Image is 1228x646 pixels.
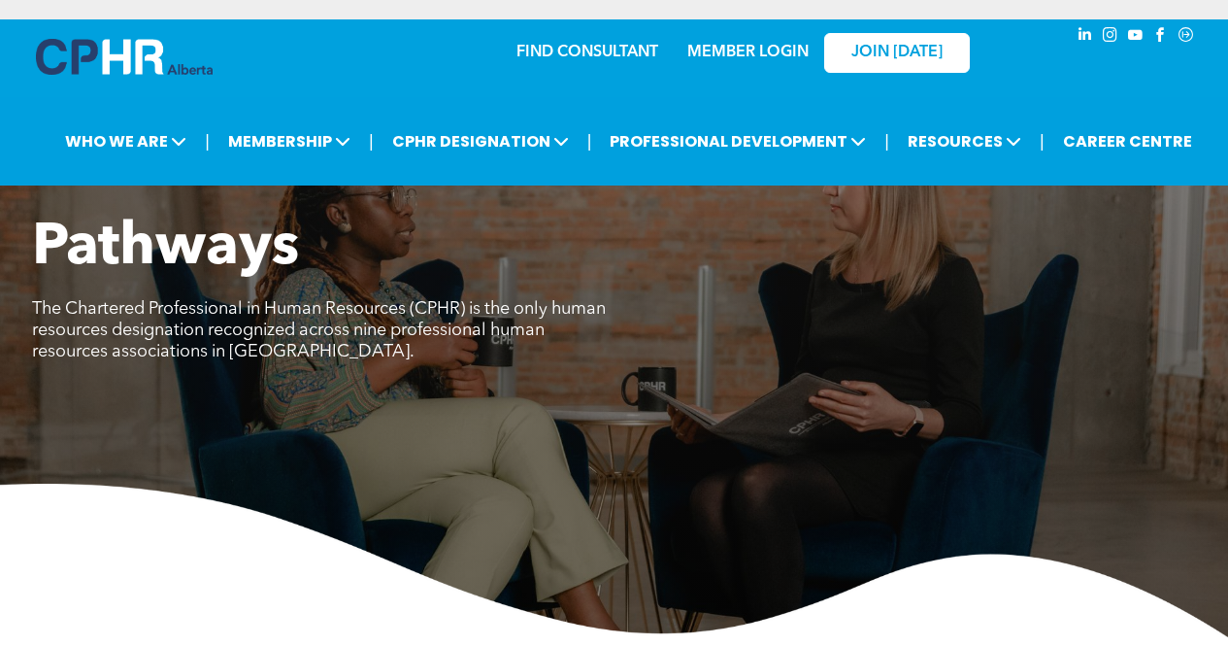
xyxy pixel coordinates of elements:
a: FIND CONSULTANT [516,45,658,60]
span: The Chartered Professional in Human Resources (CPHR) is the only human resources designation reco... [32,300,606,360]
a: linkedin [1075,24,1096,51]
span: MEMBERSHIP [222,123,356,159]
a: Social network [1176,24,1197,51]
span: Pathways [32,220,299,278]
a: facebook [1150,24,1172,51]
a: instagram [1100,24,1121,51]
li: | [369,121,374,161]
a: CAREER CENTRE [1057,123,1198,159]
a: MEMBER LOGIN [687,45,809,60]
a: JOIN [DATE] [824,33,970,73]
li: | [205,121,210,161]
span: CPHR DESIGNATION [386,123,575,159]
span: RESOURCES [902,123,1027,159]
li: | [884,121,889,161]
span: PROFESSIONAL DEVELOPMENT [604,123,872,159]
li: | [1040,121,1045,161]
span: JOIN [DATE] [851,44,943,62]
img: A blue and white logo for cp alberta [36,39,213,75]
a: youtube [1125,24,1146,51]
span: WHO WE ARE [59,123,192,159]
li: | [587,121,592,161]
